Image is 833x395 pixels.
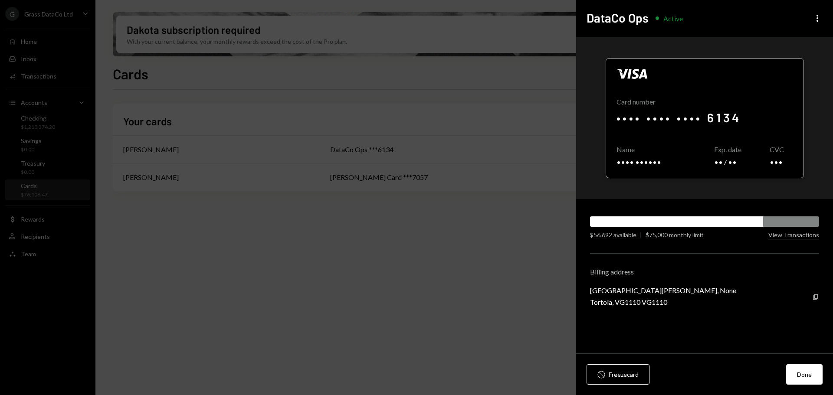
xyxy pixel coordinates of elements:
[646,230,704,239] div: $75,000 monthly limit
[768,231,819,239] button: View Transactions
[590,286,736,294] div: [GEOGRAPHIC_DATA][PERSON_NAME], None
[609,370,639,379] div: Freeze card
[606,58,804,178] div: Click to reveal
[590,298,736,306] div: Tortola, VG1110 VG1110
[587,10,649,26] h2: DataCo Ops
[590,230,636,239] div: $56,692 available
[663,14,683,23] div: Active
[640,230,642,239] div: |
[786,364,823,385] button: Done
[587,364,649,385] button: Freezecard
[590,268,819,276] div: Billing address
